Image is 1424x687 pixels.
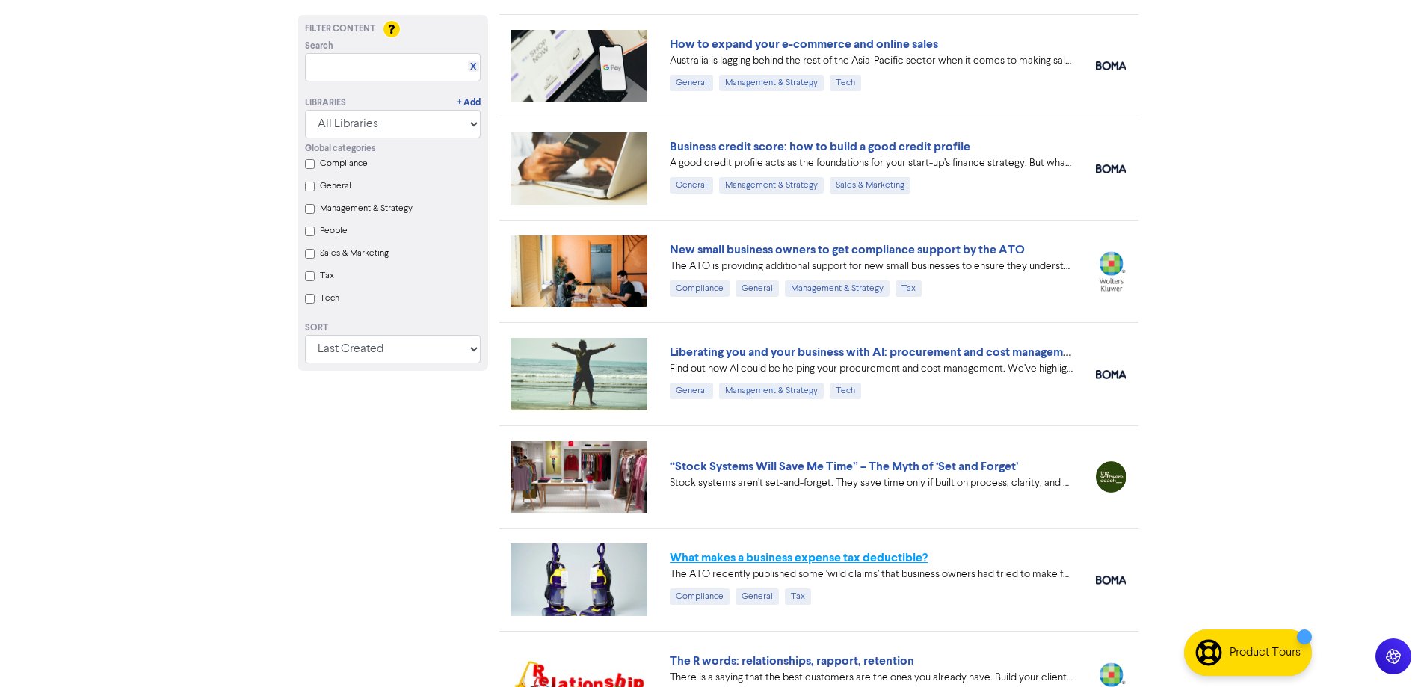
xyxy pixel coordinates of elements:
[896,280,922,297] div: Tax
[305,142,481,155] div: Global categories
[457,96,481,110] a: + Add
[320,224,348,238] label: People
[1096,61,1126,70] img: boma
[305,321,481,335] div: Sort
[670,177,713,194] div: General
[1096,164,1126,173] img: boma
[736,280,779,297] div: General
[320,179,351,193] label: General
[670,653,914,668] a: The R words: relationships, rapport, retention
[320,157,368,170] label: Compliance
[670,383,713,399] div: General
[670,550,928,565] a: What makes a business expense tax deductible?
[670,361,1073,377] div: Find out how AI could be helping your procurement and cost management. We’ve highlighted five way...
[670,670,1073,686] div: There is a saying that the best customers are the ones you already have. Build your client retent...
[320,292,339,305] label: Tech
[670,588,730,605] div: Compliance
[670,37,938,52] a: How to expand your e-commerce and online sales
[670,280,730,297] div: Compliance
[830,177,910,194] div: Sales & Marketing
[785,280,890,297] div: Management & Strategy
[320,247,389,260] label: Sales & Marketing
[320,202,413,215] label: Management & Strategy
[1096,576,1126,585] img: boma
[670,155,1073,171] div: A good credit profile acts as the foundations for your start-up’s finance strategy. But what can ...
[719,177,824,194] div: Management & Strategy
[670,459,1018,474] a: “Stock Systems Will Save Me Time” – The Myth of ‘Set and Forget’
[1096,370,1126,379] img: boma
[830,383,861,399] div: Tech
[305,96,346,110] div: Libraries
[670,139,970,154] a: Business credit score: how to build a good credit profile
[305,22,481,36] div: Filter Content
[719,75,824,91] div: Management & Strategy
[670,567,1073,582] div: The ATO recently published some ‘wild claims’ that business owners had tried to make for business...
[1096,461,1126,492] img: thesoftwarecoach
[670,345,1081,360] a: Liberating you and your business with AI: procurement and cost management
[320,269,334,283] label: Tax
[670,75,713,91] div: General
[670,242,1025,257] a: New small business owners to get compliance support by the ATO
[785,588,811,605] div: Tax
[736,588,779,605] div: General
[830,75,861,91] div: Tech
[670,53,1073,69] div: Australia is lagging behind the rest of the Asia-Pacific sector when it comes to making sales onl...
[1096,251,1126,291] img: wolterskluwer
[719,383,824,399] div: Management & Strategy
[1236,526,1424,687] iframe: Chat Widget
[670,259,1073,274] div: The ATO is providing additional support for new small businesses to ensure they understand and co...
[305,40,333,53] span: Search
[470,61,476,73] a: X
[670,475,1073,491] div: Stock systems aren’t set-and-forget. They save time only if built on process, clarity, and consis...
